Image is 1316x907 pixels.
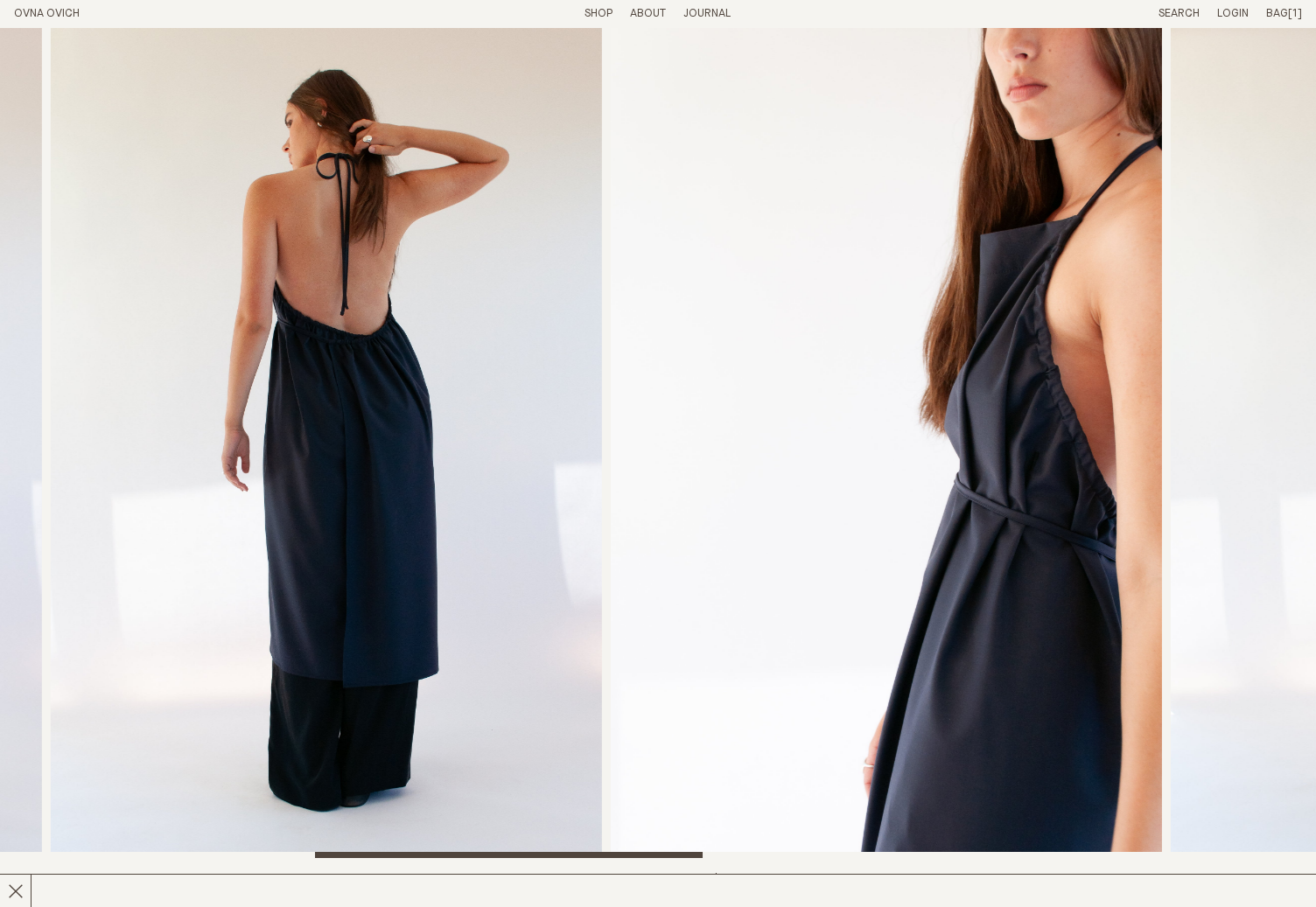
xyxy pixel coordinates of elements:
[14,872,325,897] h2: Apron Dress
[584,8,612,19] a: Shop
[51,28,602,858] div: 3 / 8
[51,28,602,858] img: Apron Dress
[1288,8,1302,19] span: [1]
[611,28,1162,858] div: 4 / 8
[630,7,666,22] summary: About
[1217,8,1249,19] a: Login
[14,8,80,19] a: Home
[1158,8,1200,19] a: Search
[1266,8,1288,19] span: Bag
[611,28,1162,858] img: Apron Dress
[683,8,731,19] a: Journal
